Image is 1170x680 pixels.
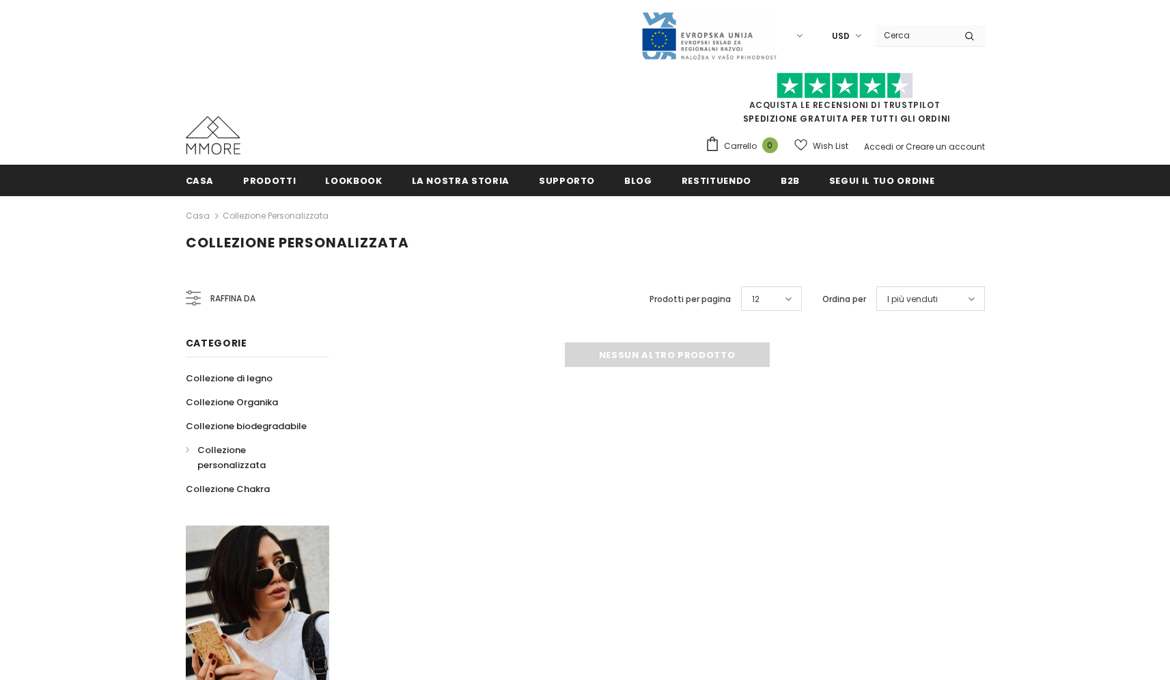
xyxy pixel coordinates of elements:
[243,174,296,187] span: Prodotti
[641,11,777,61] img: Javni Razpis
[705,79,985,124] span: SPEDIZIONE GRATUITA PER TUTTI GLI ORDINI
[325,174,382,187] span: Lookbook
[186,366,273,390] a: Collezione di legno
[781,165,800,195] a: B2B
[539,174,595,187] span: supporto
[186,233,409,252] span: Collezione personalizzata
[186,116,240,154] img: Casi MMORE
[223,210,329,221] a: Collezione personalizzata
[749,99,941,111] a: Acquista le recensioni di TrustPilot
[186,438,314,477] a: Collezione personalizzata
[822,293,866,306] label: Ordina per
[781,174,800,187] span: B2B
[829,165,934,195] a: Segui il tuo ordine
[186,390,278,414] a: Collezione Organika
[724,139,757,153] span: Carrello
[539,165,595,195] a: supporto
[682,165,751,195] a: Restituendo
[186,420,307,433] span: Collezione biodegradabile
[186,165,214,195] a: Casa
[864,141,893,152] a: Accedi
[906,141,985,152] a: Creare un account
[197,444,266,472] span: Collezione personalizzata
[186,336,247,350] span: Categorie
[210,291,255,306] span: Raffina da
[705,136,785,157] a: Carrello 0
[762,137,778,153] span: 0
[777,72,913,99] img: Fidati di Pilot Stars
[186,414,307,438] a: Collezione biodegradabile
[832,29,850,43] span: USD
[186,372,273,385] span: Collezione di legno
[412,174,510,187] span: La nostra storia
[876,25,954,45] input: Search Site
[412,165,510,195] a: La nostra storia
[624,174,652,187] span: Blog
[641,29,777,41] a: Javni Razpis
[752,293,760,306] span: 12
[895,141,904,152] span: or
[813,139,848,153] span: Wish List
[624,165,652,195] a: Blog
[243,165,296,195] a: Prodotti
[186,482,270,495] span: Collezione Chakra
[186,174,214,187] span: Casa
[829,174,934,187] span: Segui il tuo ordine
[186,477,270,501] a: Collezione Chakra
[794,134,848,158] a: Wish List
[186,208,210,224] a: Casa
[887,293,938,306] span: I più venduti
[186,396,278,409] span: Collezione Organika
[325,165,382,195] a: Lookbook
[682,174,751,187] span: Restituendo
[650,293,731,306] label: Prodotti per pagina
